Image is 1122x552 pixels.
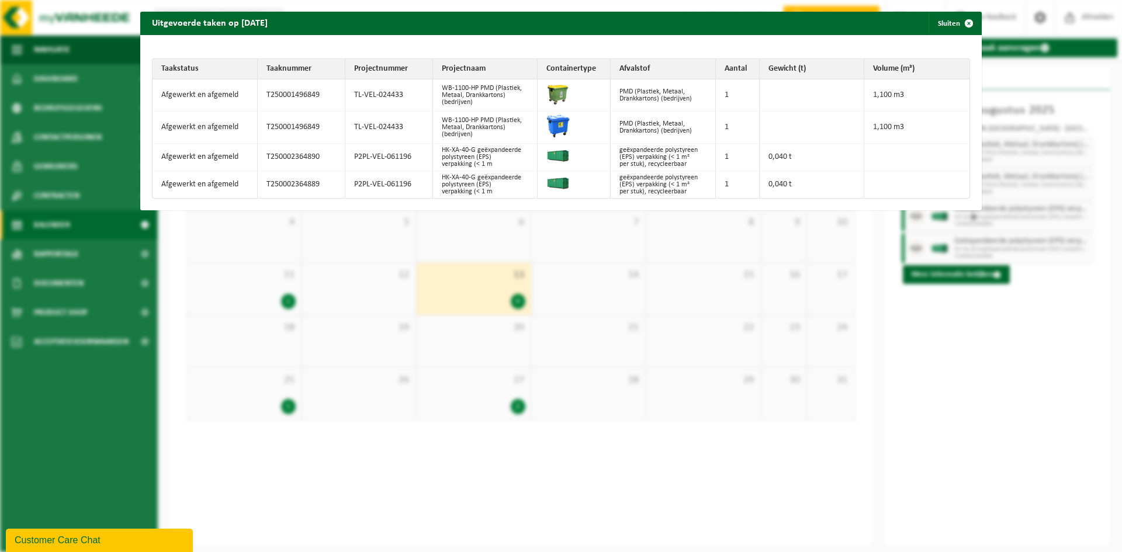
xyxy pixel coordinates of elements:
[258,112,345,144] td: T250001496849
[546,150,570,162] img: HK-XA-40-GN-00
[760,144,865,171] td: 0,040 t
[716,144,760,171] td: 1
[538,59,611,79] th: Containertype
[611,112,716,144] td: PMD (Plastiek, Metaal, Drankkartons) (bedrijven)
[716,112,760,144] td: 1
[864,112,969,144] td: 1,100 m3
[433,112,538,144] td: WB-1100-HP PMD (Plastiek, Metaal, Drankkartons) (bedrijven)
[153,59,258,79] th: Taakstatus
[6,526,195,552] iframe: chat widget
[258,144,345,171] td: T250002364890
[716,59,760,79] th: Aantal
[153,112,258,144] td: Afgewerkt en afgemeld
[546,114,570,138] img: WB-1100-HPE-BE-01
[153,79,258,112] td: Afgewerkt en afgemeld
[153,171,258,198] td: Afgewerkt en afgemeld
[546,178,570,189] img: HK-XA-40-GN-00
[716,79,760,112] td: 1
[929,12,981,35] button: Sluiten
[153,144,258,171] td: Afgewerkt en afgemeld
[433,144,538,171] td: HK-XA-40-G geëxpandeerde polystyreen (EPS) verpakking (< 1 m
[433,79,538,112] td: WB-1100-HP PMD (Plastiek, Metaal, Drankkartons) (bedrijven)
[345,112,433,144] td: TL-VEL-024433
[345,144,433,171] td: P2PL-VEL-061196
[864,79,969,112] td: 1,100 m3
[611,79,716,112] td: PMD (Plastiek, Metaal, Drankkartons) (bedrijven)
[760,59,865,79] th: Gewicht (t)
[611,171,716,198] td: geëxpandeerde polystyreen (EPS) verpakking (< 1 m² per stuk), recycleerbaar
[258,171,345,198] td: T250002364889
[258,79,345,112] td: T250001496849
[716,171,760,198] td: 1
[140,12,279,34] h2: Uitgevoerde taken op [DATE]
[258,59,345,79] th: Taaknummer
[345,59,433,79] th: Projectnummer
[611,59,716,79] th: Afvalstof
[546,82,570,106] img: WB-1100-HPE-GN-50
[864,59,969,79] th: Volume (m³)
[433,59,538,79] th: Projectnaam
[433,171,538,198] td: HK-XA-40-G geëxpandeerde polystyreen (EPS) verpakking (< 1 m
[760,171,865,198] td: 0,040 t
[345,79,433,112] td: TL-VEL-024433
[611,144,716,171] td: geëxpandeerde polystyreen (EPS) verpakking (< 1 m² per stuk), recycleerbaar
[345,171,433,198] td: P2PL-VEL-061196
